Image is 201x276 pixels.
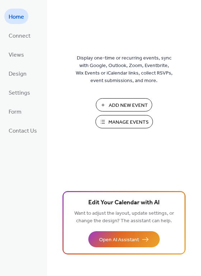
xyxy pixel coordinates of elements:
span: Connect [9,30,31,42]
span: Open AI Assistant [99,236,139,244]
span: Want to adjust the layout, update settings, or change the design? The assistant can help. [74,209,174,226]
a: Form [4,104,26,119]
a: Settings [4,85,34,100]
a: Design [4,66,31,81]
span: Contact Us [9,125,37,137]
span: Manage Events [108,119,149,126]
span: Edit Your Calendar with AI [88,198,160,208]
span: Settings [9,87,30,99]
span: Display one-time or recurring events, sync with Google, Outlook, Zoom, Eventbrite, Wix Events or ... [76,54,173,85]
button: Manage Events [95,115,153,128]
button: Open AI Assistant [88,231,160,247]
a: Views [4,47,28,62]
a: Contact Us [4,123,41,138]
button: Add New Event [96,98,152,111]
span: Form [9,106,22,118]
span: Add New Event [109,102,148,109]
span: Views [9,49,24,61]
span: Design [9,68,27,80]
a: Home [4,9,28,24]
a: Connect [4,28,35,43]
span: Home [9,11,24,23]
